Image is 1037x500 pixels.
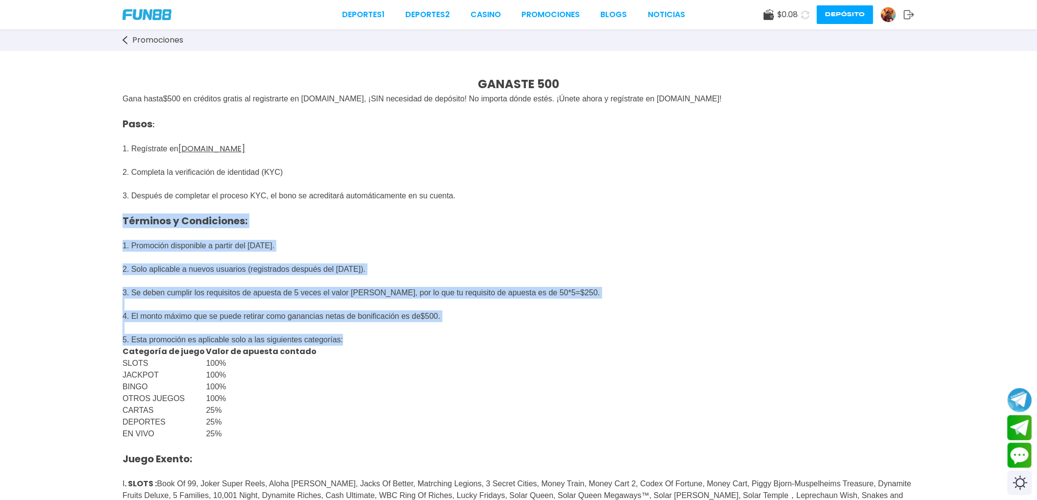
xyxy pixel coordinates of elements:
span: CARTAS [123,406,153,414]
span: 100% [206,382,226,391]
span: $ [163,95,168,103]
span: 100% [206,359,226,367]
span: $ [580,288,585,297]
img: Avatar [881,7,896,22]
span: $ [420,312,425,320]
span: DEPORTES [123,418,166,426]
button: Contact customer service [1008,443,1032,468]
span: 500. [425,312,440,320]
span: 250. [585,288,600,297]
a: BLOGS [601,9,627,21]
span: 25% [206,406,222,414]
a: Deportes1 [342,9,385,21]
span: 100% [206,371,226,379]
span: 1. Regístrate en 2. Completa la verificación de identidad (KYC) 3. Después de completar el proces... [123,106,580,297]
span: 25% [206,418,222,426]
a: Promociones [123,34,193,46]
span: 4. El monto máximo que se puede retirar como ganancias netas de bonificación es de [123,312,420,320]
span: $ 0.08 [777,9,798,21]
span: 100% [206,394,226,403]
strong: Valor de apuesta contado [206,346,317,357]
span: 25% [206,429,222,438]
span: Gana hasta [123,95,163,103]
a: CASINO [470,9,501,21]
a: Deportes2 [405,9,450,21]
a: [DOMAIN_NAME] [178,143,245,154]
strong: Juego Exento: [123,452,192,466]
span: 500 en créditos gratis al registrarte en [DOMAIN_NAME], ¡SIN necesidad de depósito! No importa dó... [168,95,722,103]
strong: . SLOTS : [124,478,157,489]
button: Join telegram [1008,415,1032,441]
strong: Categoría de juego [123,346,205,357]
strong: GANASTE 500 [478,76,559,92]
a: Promociones [522,9,580,21]
div: Switch theme [1008,471,1032,495]
span: Promociones [132,34,183,46]
img: Company Logo [123,9,172,20]
span: OTROS JUEGOS [123,394,185,403]
a: NOTICIAS [648,9,685,21]
strong: : [123,119,154,130]
button: Depósito [817,5,873,24]
strong: Términos y Condiciones: [123,214,247,228]
span: BINGO [123,382,148,391]
span: Pasos [123,117,152,131]
button: Join telegram channel [1008,387,1032,413]
span: SLOTS [123,359,148,367]
span: EN VIVO [123,429,154,438]
span: JACKPOT [123,371,159,379]
span: 5. Esta promoción es aplicable solo a las siguientes categorías: [123,335,343,344]
a: Avatar [881,7,904,23]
